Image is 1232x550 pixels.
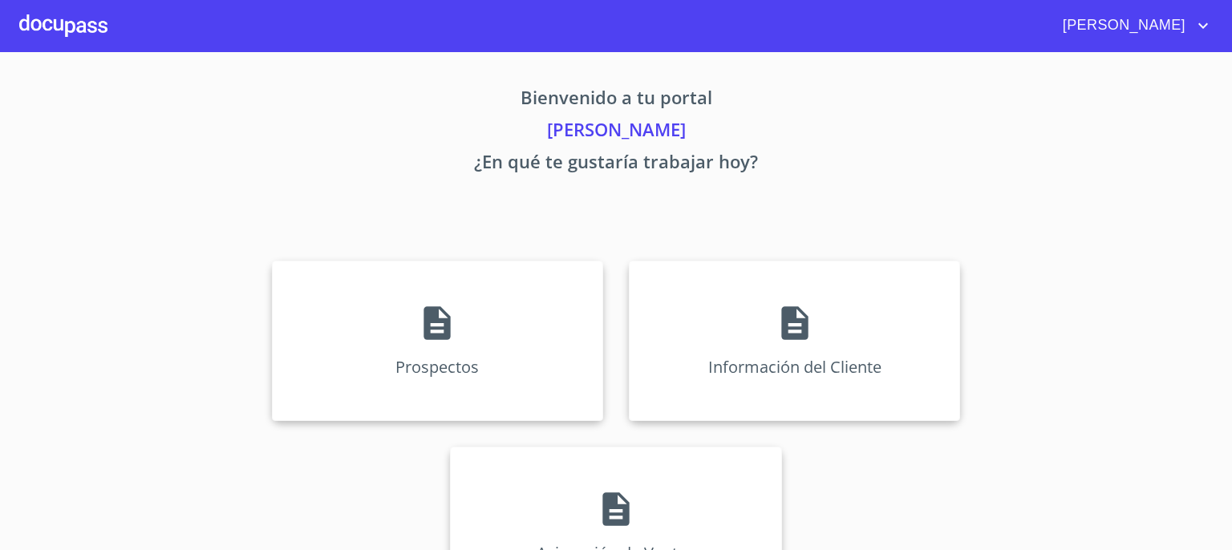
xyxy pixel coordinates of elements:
[122,116,1110,148] p: [PERSON_NAME]
[1051,13,1193,38] span: [PERSON_NAME]
[122,84,1110,116] p: Bienvenido a tu portal
[122,148,1110,180] p: ¿En qué te gustaría trabajar hoy?
[395,356,479,378] p: Prospectos
[708,356,881,378] p: Información del Cliente
[1051,13,1213,38] button: account of current user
